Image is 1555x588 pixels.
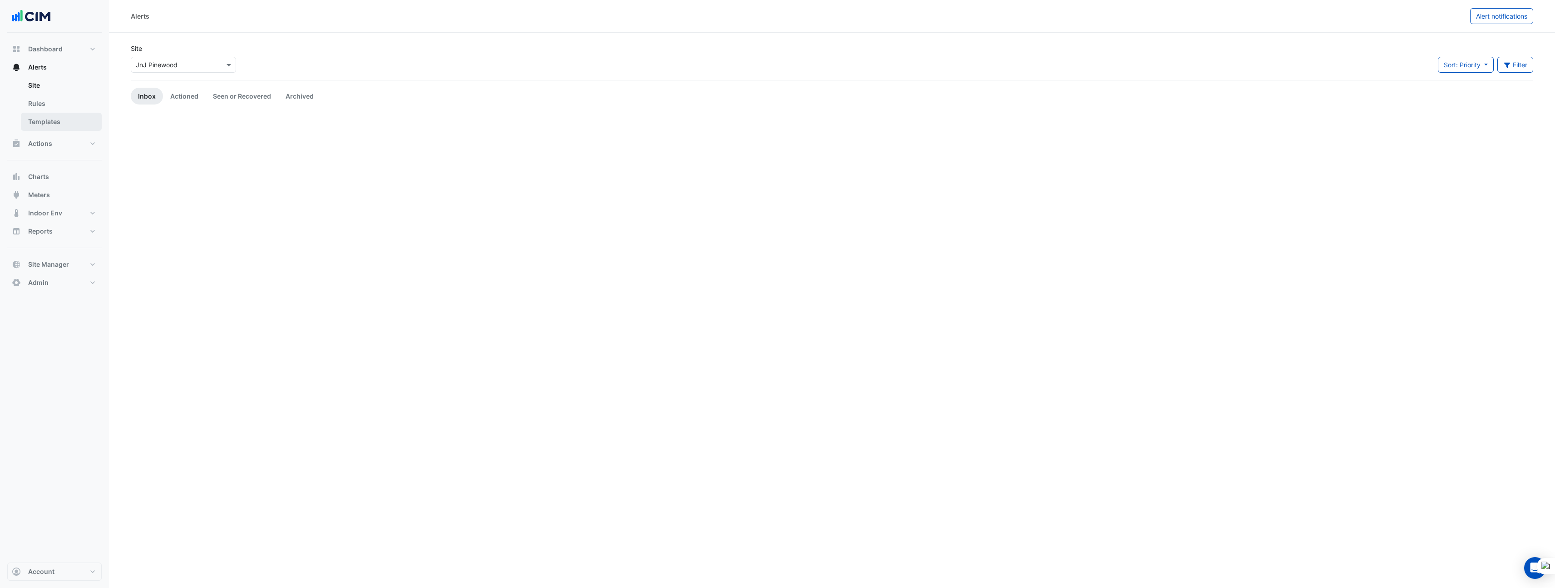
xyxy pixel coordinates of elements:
[28,260,69,269] span: Site Manager
[12,139,21,148] app-icon: Actions
[12,63,21,72] app-icon: Alerts
[12,260,21,269] app-icon: Site Manager
[28,278,49,287] span: Admin
[28,63,47,72] span: Alerts
[278,88,321,105] a: Archived
[28,209,62,218] span: Indoor Env
[163,88,206,105] a: Actioned
[206,88,278,105] a: Seen or Recovered
[12,227,21,236] app-icon: Reports
[1524,557,1546,579] div: Open Intercom Messenger
[28,172,49,181] span: Charts
[28,190,50,199] span: Meters
[12,190,21,199] app-icon: Meters
[12,45,21,54] app-icon: Dashboard
[7,135,102,153] button: Actions
[1497,57,1534,73] button: Filter
[7,222,102,240] button: Reports
[28,45,63,54] span: Dashboard
[1470,8,1533,24] button: Alert notifications
[28,139,52,148] span: Actions
[7,255,102,274] button: Site Manager
[7,40,102,58] button: Dashboard
[21,113,102,131] a: Templates
[28,567,54,576] span: Account
[7,274,102,292] button: Admin
[1444,61,1481,69] span: Sort: Priority
[12,172,21,181] app-icon: Charts
[131,11,149,21] div: Alerts
[21,76,102,95] a: Site
[1476,12,1527,20] span: Alert notifications
[7,563,102,581] button: Account
[12,209,21,218] app-icon: Indoor Env
[28,227,53,236] span: Reports
[131,88,163,105] a: Inbox
[7,168,102,186] button: Charts
[7,58,102,76] button: Alerts
[11,7,52,25] img: Company Logo
[7,204,102,222] button: Indoor Env
[7,76,102,135] div: Alerts
[131,44,142,53] label: Site
[12,278,21,287] app-icon: Admin
[1438,57,1494,73] button: Sort: Priority
[21,95,102,113] a: Rules
[7,186,102,204] button: Meters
